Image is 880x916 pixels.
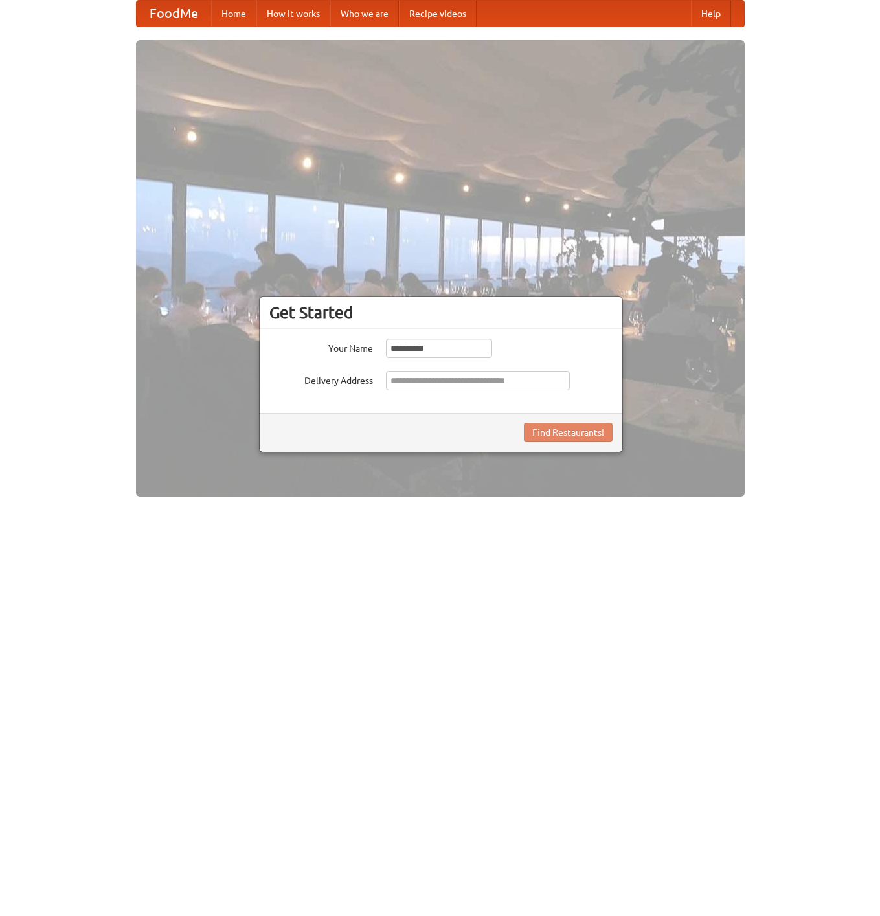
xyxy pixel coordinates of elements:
[211,1,256,27] a: Home
[399,1,477,27] a: Recipe videos
[137,1,211,27] a: FoodMe
[269,339,373,355] label: Your Name
[269,371,373,387] label: Delivery Address
[524,423,613,442] button: Find Restaurants!
[330,1,399,27] a: Who we are
[691,1,731,27] a: Help
[256,1,330,27] a: How it works
[269,303,613,322] h3: Get Started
